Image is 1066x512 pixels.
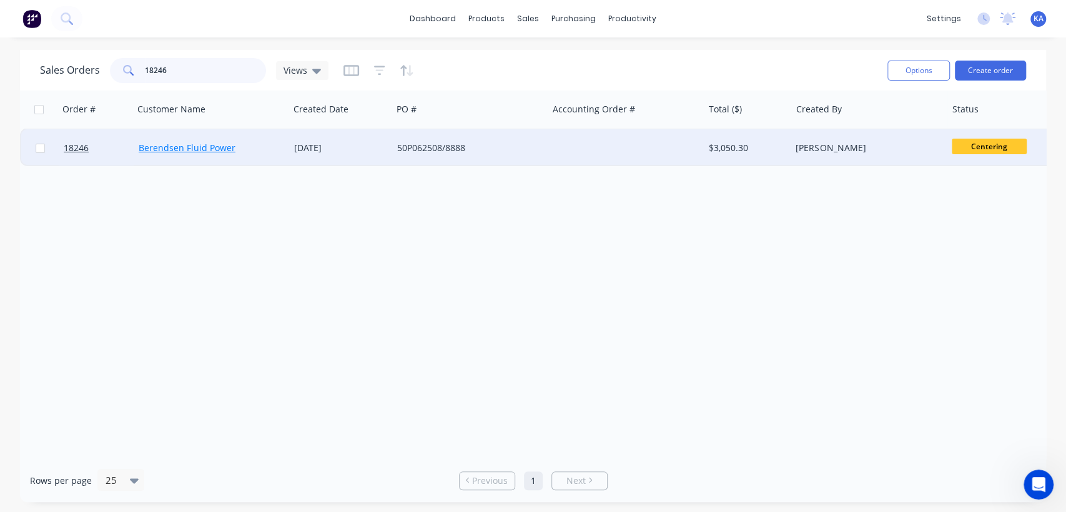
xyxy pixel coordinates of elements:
div: Customer Name [137,103,205,116]
div: sales [511,9,545,28]
span: Previous [472,475,508,487]
span: Rows per page [30,475,92,487]
button: go back [8,5,32,29]
div: 50P062508/8888 [397,142,536,154]
a: Berendsen Fluid Power [139,142,235,154]
input: Search... [145,58,267,83]
span: Centering [952,139,1027,154]
button: Options [887,61,950,81]
span: 18246 [64,142,89,154]
div: products [462,9,511,28]
div: purchasing [545,9,602,28]
a: Page 1 is your current page [524,471,543,490]
a: dashboard [403,9,462,28]
img: Factory [22,9,41,28]
div: [PERSON_NAME] [796,142,934,154]
iframe: Intercom live chat [1024,470,1054,500]
ul: Pagination [454,471,613,490]
span: KA [1034,13,1044,24]
div: Created Date [294,103,348,116]
h1: Sales Orders [40,64,100,76]
div: [DATE] [294,142,387,154]
div: Created By [796,103,842,116]
a: Next page [552,475,607,487]
div: Close [219,6,242,28]
span: Views [284,64,307,77]
span: Next [566,475,586,487]
div: Accounting Order # [553,103,635,116]
div: Total ($) [709,103,742,116]
a: Previous page [460,475,515,487]
div: Order # [62,103,96,116]
button: Create order [955,61,1026,81]
div: settings [920,9,967,28]
div: Status [952,103,979,116]
div: PO # [397,103,417,116]
div: productivity [602,9,663,28]
div: $3,050.30 [709,142,782,154]
a: 18246 [64,129,139,167]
